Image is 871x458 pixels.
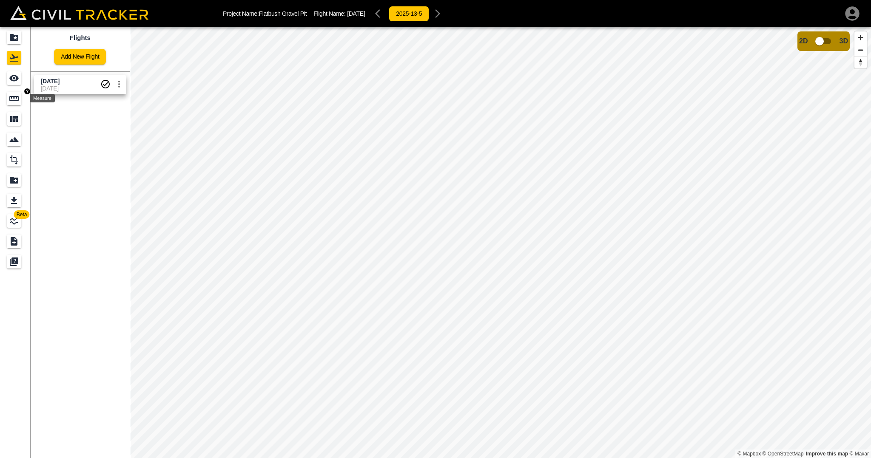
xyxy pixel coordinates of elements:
span: [DATE] [347,10,365,17]
a: Map feedback [806,451,848,457]
a: Mapbox [737,451,761,457]
button: Zoom out [854,44,867,56]
canvas: Map [130,27,871,458]
div: Measure [30,94,55,102]
a: Maxar [849,451,869,457]
p: Project Name: Flatbush Gravel Pit [223,10,307,17]
button: Zoom in [854,31,867,44]
span: 3D [840,37,848,45]
a: OpenStreetMap [763,451,804,457]
button: Reset bearing to north [854,56,867,68]
span: 2D [799,37,808,45]
img: Civil Tracker [10,6,148,20]
button: 2025-13-5 [389,6,429,22]
p: Flight Name: [313,10,365,17]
